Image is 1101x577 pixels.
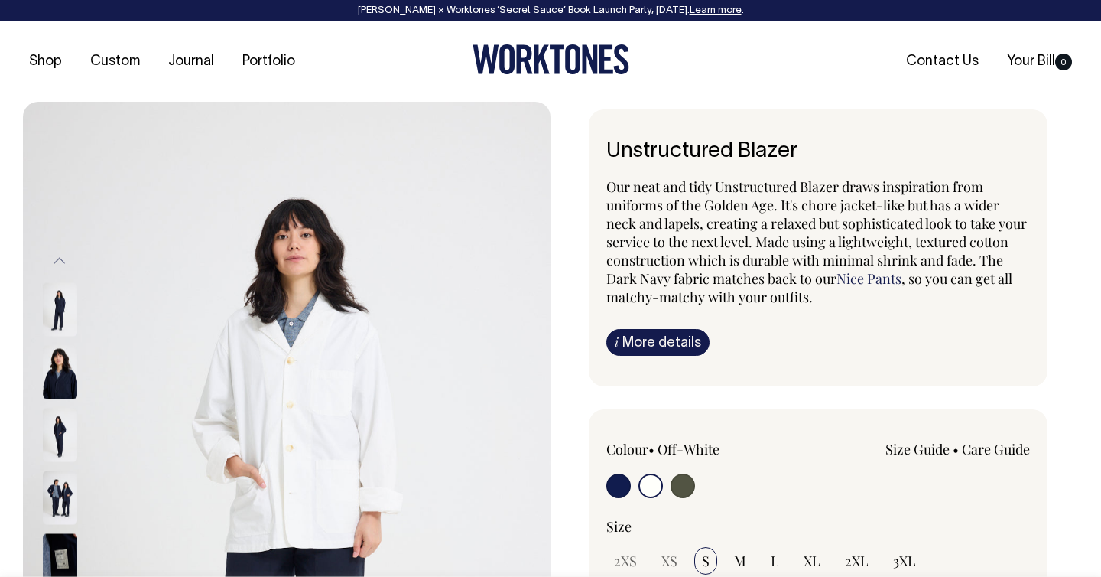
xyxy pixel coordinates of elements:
a: Journal [162,49,220,74]
span: • [648,440,654,458]
a: iMore details [606,329,710,356]
span: XL [804,552,820,570]
span: M [734,552,746,570]
img: dark-navy [43,471,77,525]
span: XS [661,552,677,570]
label: Off-White [658,440,719,458]
input: 3XL [885,547,924,575]
span: , so you can get all matchy-matchy with your outfits. [606,269,1012,306]
span: 2XS [614,552,637,570]
a: Your Bill0 [1001,49,1078,74]
span: S [702,552,710,570]
input: 2XL [837,547,876,575]
span: 0 [1055,54,1072,70]
span: 2XL [845,552,869,570]
div: Size [606,517,1030,536]
div: Colour [606,440,776,458]
a: Nice Pants [836,269,901,288]
input: XL [796,547,828,575]
div: [PERSON_NAME] × Worktones ‘Secret Sauce’ Book Launch Party, [DATE]. . [15,5,1086,16]
a: Contact Us [900,49,985,74]
span: • [953,440,959,458]
input: S [694,547,717,575]
input: M [726,547,754,575]
button: Previous [48,244,71,279]
span: 3XL [893,552,916,570]
img: dark-navy [43,409,77,462]
a: Custom [84,49,146,74]
a: Learn more [690,6,742,15]
span: L [771,552,779,570]
input: L [763,547,787,575]
h6: Unstructured Blazer [606,140,1030,164]
a: Size Guide [885,440,950,458]
span: i [615,334,619,350]
a: Shop [23,49,68,74]
a: Portfolio [236,49,301,74]
img: dark-navy [43,283,77,337]
a: Care Guide [962,440,1030,458]
span: Our neat and tidy Unstructured Blazer draws inspiration from uniforms of the Golden Age. It's cho... [606,178,1027,288]
input: 2XS [606,547,645,575]
input: XS [654,547,685,575]
img: dark-navy [43,346,77,399]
